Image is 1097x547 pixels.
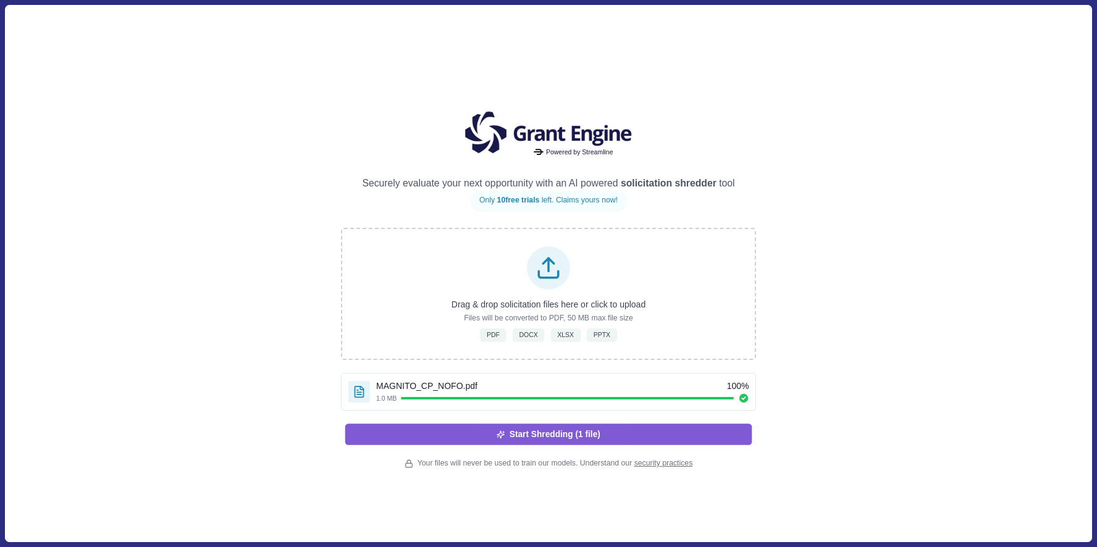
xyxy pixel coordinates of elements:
[452,298,645,311] p: Drag & drop solicitation files here or click to upload
[618,178,720,188] span: solicitation shredder
[531,146,615,159] div: Powered by Streamline
[534,149,544,156] img: Powered by Streamline Logo
[456,108,641,158] img: Grantengine Logo
[418,458,693,469] span: Your files will never be used to train our models. Understand our
[464,313,633,324] p: Files will be converted to PDF, 50 MB max file size
[519,330,537,339] span: DOCX
[376,380,477,393] span: MAGNITO_CP_NOFO.pdf
[497,196,540,204] span: 10 free trials
[345,424,752,445] button: Start Shredding (1 file)
[471,191,626,211] div: Only left. Claims yours now!
[362,176,734,191] p: Securely evaluate your next opportunity with an AI powered tool
[634,459,693,467] a: security practices
[594,330,610,339] span: PPTX
[727,380,749,393] span: 100 %
[557,330,574,339] span: XLSX
[376,394,397,403] span: 1.0 MB
[487,330,500,339] span: PDF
